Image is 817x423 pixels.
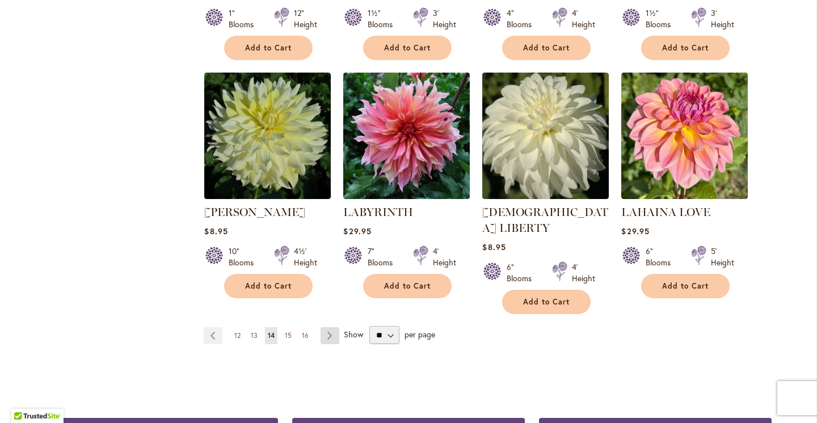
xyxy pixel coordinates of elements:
[204,191,331,201] a: La Luna
[384,43,431,53] span: Add to Cart
[282,327,294,344] a: 15
[482,73,609,199] img: LADY LIBERTY
[507,7,538,30] div: 4" Blooms
[285,331,292,340] span: 15
[621,73,748,199] img: LAHAINA LOVE
[572,261,595,284] div: 4' Height
[343,205,413,219] a: LABYRINTH
[621,205,710,219] a: LAHAINA LOVE
[363,36,452,60] button: Add to Cart
[204,226,228,236] span: $8.95
[662,43,709,53] span: Add to Cart
[363,274,452,298] button: Add to Cart
[482,191,609,201] a: LADY LIBERTY
[302,331,309,340] span: 16
[502,290,591,314] button: Add to Cart
[343,73,470,199] img: Labyrinth
[251,331,258,340] span: 13
[405,329,435,340] span: per page
[572,7,595,30] div: 4' Height
[621,191,748,201] a: LAHAINA LOVE
[294,7,317,30] div: 12" Height
[433,246,456,268] div: 4' Height
[621,226,649,236] span: $29.95
[231,327,243,344] a: 12
[507,261,538,284] div: 6" Blooms
[343,191,470,201] a: Labyrinth
[711,246,734,268] div: 5' Height
[646,7,677,30] div: 1½" Blooms
[502,36,591,60] button: Add to Cart
[234,331,241,340] span: 12
[433,7,456,30] div: 3' Height
[229,246,260,268] div: 10" Blooms
[204,205,305,219] a: [PERSON_NAME]
[224,36,313,60] button: Add to Cart
[384,281,431,291] span: Add to Cart
[343,226,371,236] span: $29.95
[204,73,331,199] img: La Luna
[248,327,260,344] a: 13
[299,327,311,344] a: 16
[344,329,363,340] span: Show
[523,297,570,307] span: Add to Cart
[711,7,734,30] div: 3' Height
[662,281,709,291] span: Add to Cart
[294,246,317,268] div: 4½' Height
[224,274,313,298] button: Add to Cart
[482,242,506,252] span: $8.95
[245,281,292,291] span: Add to Cart
[523,43,570,53] span: Add to Cart
[268,331,275,340] span: 14
[641,36,730,60] button: Add to Cart
[368,246,399,268] div: 7" Blooms
[482,205,608,235] a: [DEMOGRAPHIC_DATA] LIBERTY
[9,383,40,414] iframe: Launch Accessibility Center
[245,43,292,53] span: Add to Cart
[368,7,399,30] div: 1½" Blooms
[229,7,260,30] div: 1" Blooms
[646,246,677,268] div: 6" Blooms
[641,274,730,298] button: Add to Cart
